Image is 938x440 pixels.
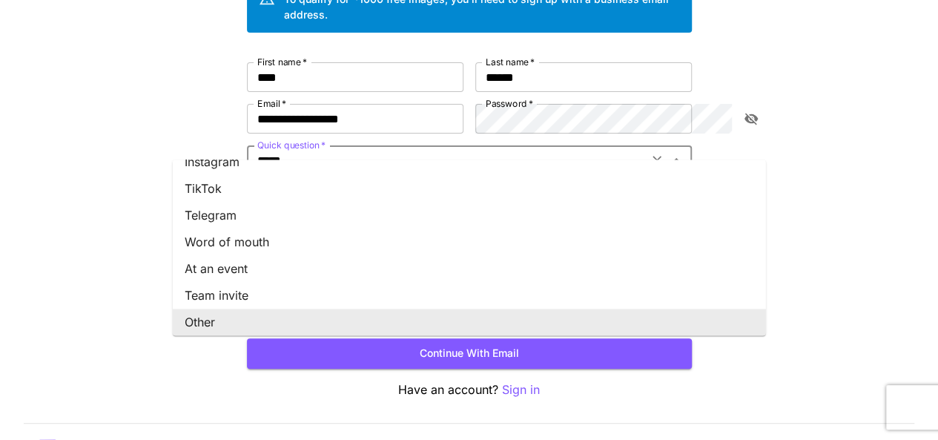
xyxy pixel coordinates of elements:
[647,150,667,171] button: Clear
[173,309,766,335] li: Other
[486,56,535,68] label: Last name
[173,282,766,309] li: Team invite
[173,175,766,202] li: TikTok
[666,150,687,171] button: Close
[486,97,533,110] label: Password
[738,105,764,132] button: toggle password visibility
[247,381,692,399] p: Have an account?
[173,148,766,175] li: Instagram
[247,338,692,369] button: Continue with email
[173,202,766,229] li: Telegram
[502,381,540,399] button: Sign in
[257,97,286,110] label: Email
[257,139,326,151] label: Quick question
[173,229,766,255] li: Word of mouth
[257,56,307,68] label: First name
[173,255,766,282] li: At an event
